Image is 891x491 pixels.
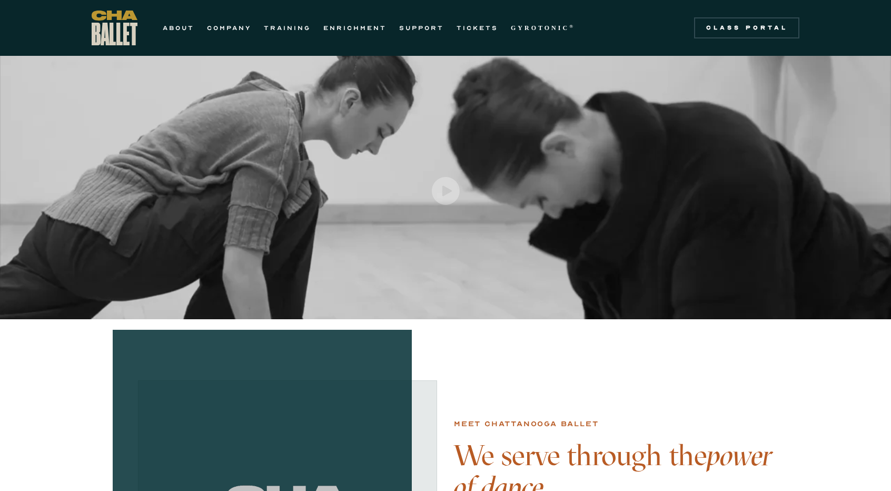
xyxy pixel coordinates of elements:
[569,24,575,29] sup: ®
[92,11,137,45] a: home
[694,17,799,38] a: Class Portal
[700,24,793,32] div: Class Portal
[163,22,194,34] a: ABOUT
[399,22,444,34] a: SUPPORT
[207,22,251,34] a: COMPANY
[457,22,498,34] a: TICKETS
[454,418,598,430] div: Meet chattanooga ballet
[264,22,311,34] a: TRAINING
[511,22,575,34] a: GYROTONIC®
[323,22,387,34] a: ENRICHMENT
[511,24,569,32] strong: GYROTONIC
